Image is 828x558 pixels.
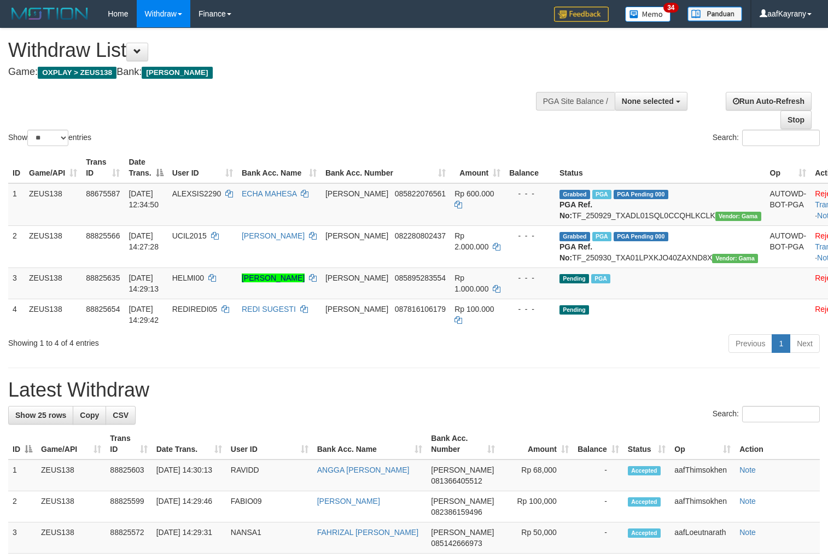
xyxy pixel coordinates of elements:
span: 34 [663,3,678,13]
td: [DATE] 14:29:46 [152,491,226,522]
span: Grabbed [559,190,590,199]
span: ALEXSIS2290 [172,189,221,198]
td: 4 [8,299,25,330]
td: aafThimsokhen [670,460,735,491]
span: Marked by aafpengsreynich [592,190,611,199]
td: aafLoeutnarath [670,522,735,554]
button: None selected [615,92,687,111]
span: Rp 100.000 [454,305,494,313]
a: [PERSON_NAME] [242,274,305,282]
td: ZEUS138 [25,183,81,226]
td: 2 [8,491,37,522]
span: Marked by aafpengsreynich [591,274,610,283]
th: Op: activate to sort column ascending [670,428,735,460]
td: [DATE] 14:30:13 [152,460,226,491]
span: Copy 085822076561 to clipboard [395,189,446,198]
th: Game/API: activate to sort column ascending [37,428,106,460]
th: Action [735,428,820,460]
h1: Withdraw List [8,39,541,61]
th: Bank Acc. Number: activate to sort column ascending [427,428,499,460]
span: Show 25 rows [15,411,66,420]
label: Show entries [8,130,91,146]
span: Vendor URL: https://trx31.1velocity.biz [715,212,761,221]
td: AUTOWD-BOT-PGA [766,225,811,268]
input: Search: [742,130,820,146]
div: Showing 1 to 4 of 4 entries [8,333,337,348]
b: PGA Ref. No: [559,200,592,220]
a: ECHA MAHESA [242,189,296,198]
td: - [573,522,623,554]
div: - - - [509,304,551,315]
img: panduan.png [687,7,742,21]
th: Bank Acc. Number: activate to sort column ascending [321,152,450,183]
span: Copy 087816106179 to clipboard [395,305,446,313]
th: Trans ID: activate to sort column ascending [81,152,124,183]
td: 88825599 [106,491,151,522]
span: Copy 081366405512 to clipboard [431,476,482,485]
td: ZEUS138 [37,491,106,522]
span: CSV [113,411,129,420]
td: 2 [8,225,25,268]
th: Amount: activate to sort column ascending [499,428,573,460]
a: 1 [772,334,790,353]
th: Balance: activate to sort column ascending [573,428,623,460]
h4: Game: Bank: [8,67,541,78]
a: REDI SUGESTI [242,305,296,313]
div: - - - [509,188,551,199]
select: Showentries [27,130,68,146]
span: None selected [622,97,674,106]
th: User ID: activate to sort column ascending [168,152,237,183]
span: [PERSON_NAME] [142,67,212,79]
td: 1 [8,183,25,226]
h1: Latest Withdraw [8,379,820,401]
th: Op: activate to sort column ascending [766,152,811,183]
span: UCIL2015 [172,231,207,240]
span: Accepted [628,528,661,538]
span: [DATE] 14:29:42 [129,305,159,324]
span: [PERSON_NAME] [325,189,388,198]
td: NANSA1 [226,522,313,554]
th: Trans ID: activate to sort column ascending [106,428,151,460]
td: aafThimsokhen [670,491,735,522]
th: Date Trans.: activate to sort column ascending [152,428,226,460]
td: Rp 50,000 [499,522,573,554]
span: Rp 2.000.000 [454,231,488,251]
td: ZEUS138 [25,299,81,330]
td: 3 [8,268,25,299]
td: FABIO09 [226,491,313,522]
td: - [573,460,623,491]
input: Search: [742,406,820,422]
span: [PERSON_NAME] [325,274,388,282]
td: ZEUS138 [37,522,106,554]
th: ID [8,152,25,183]
td: TF_250929_TXADL01SQL0CCQHLKCLK [555,183,766,226]
span: [PERSON_NAME] [431,528,494,537]
a: Previous [728,334,772,353]
td: AUTOWD-BOT-PGA [766,183,811,226]
td: Rp 100,000 [499,491,573,522]
th: Game/API: activate to sort column ascending [25,152,81,183]
span: [DATE] 14:27:28 [129,231,159,251]
span: Grabbed [559,232,590,241]
th: Bank Acc. Name: activate to sort column ascending [313,428,427,460]
a: CSV [106,406,136,425]
span: Vendor URL: https://trx31.1velocity.biz [712,254,758,263]
a: Stop [780,111,812,129]
td: 88825572 [106,522,151,554]
th: Date Trans.: activate to sort column descending [124,152,167,183]
td: ZEUS138 [25,268,81,299]
th: Status [555,152,766,183]
div: PGA Site Balance / [536,92,615,111]
th: ID: activate to sort column descending [8,428,37,460]
span: Copy [80,411,99,420]
td: 3 [8,522,37,554]
a: Show 25 rows [8,406,73,425]
a: Run Auto-Refresh [726,92,812,111]
span: [DATE] 12:34:50 [129,189,159,209]
span: Pending [559,274,589,283]
span: [PERSON_NAME] [431,497,494,505]
span: [DATE] 14:29:13 [129,274,159,293]
span: PGA Pending [614,190,668,199]
label: Search: [713,130,820,146]
th: User ID: activate to sort column ascending [226,428,313,460]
